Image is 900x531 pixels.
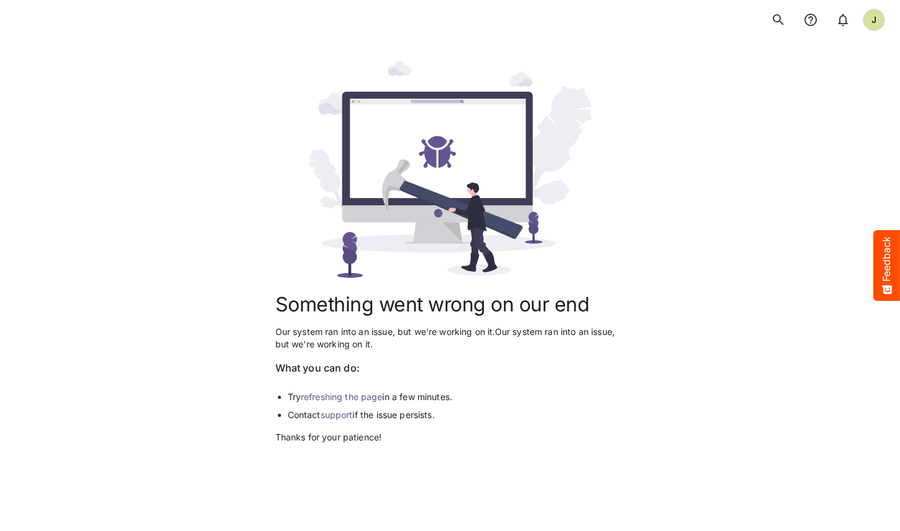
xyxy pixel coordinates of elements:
div: J [863,9,885,31]
button: notifications [798,7,823,32]
li: Try in a few minutes. [288,390,625,403]
p: What you can do: [275,360,625,375]
h1: Something went wrong on our end [275,293,625,316]
button: notifications [831,7,855,32]
button: Feedback [873,230,900,301]
li: Contact if the issue persists. [288,408,625,421]
button: search [766,7,791,32]
p: Our system ran into an issue, but we're working on it. Our system ran into an issue, but we're wo... [275,326,625,350]
img: error_500.svg [275,61,625,278]
p: Thanks for your patience! [275,431,625,444]
a: refreshing the page [301,391,383,402]
a: support [321,409,353,420]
